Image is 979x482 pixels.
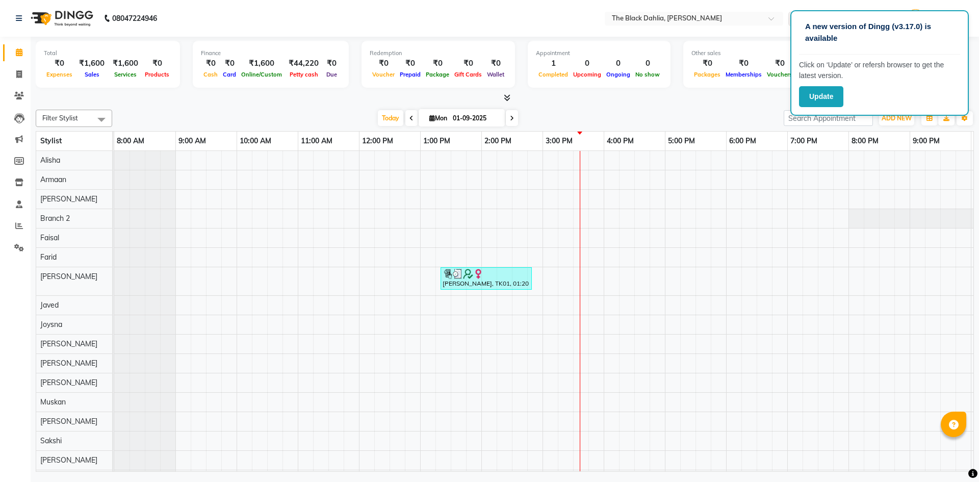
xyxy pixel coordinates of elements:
a: 7:00 PM [788,134,820,148]
span: [PERSON_NAME] [40,359,97,368]
span: Farid [40,252,57,262]
span: Completed [536,71,571,78]
div: ₹1,600 [239,58,285,69]
span: Branch 2 [40,214,70,223]
input: 2025-09-01 [450,111,501,126]
div: ₹0 [201,58,220,69]
div: Appointment [536,49,662,58]
span: Packages [691,71,723,78]
img: Branch 2 [907,9,924,27]
span: [PERSON_NAME] [40,194,97,204]
button: Update [799,86,843,107]
a: 6:00 PM [727,134,759,148]
span: [PERSON_NAME] [40,339,97,348]
span: Expenses [44,71,75,78]
span: ADD NEW [882,114,912,122]
span: No show [633,71,662,78]
span: Online/Custom [239,71,285,78]
span: Muskan [40,397,66,407]
p: Click on ‘Update’ or refersh browser to get the latest version. [799,60,960,81]
a: 9:00 AM [176,134,209,148]
span: Armaan [40,175,66,184]
span: Wallet [484,71,507,78]
span: Filter Stylist [42,114,78,122]
div: 0 [571,58,604,69]
b: 08047224946 [112,4,157,33]
span: Faisal [40,233,59,242]
div: ₹0 [44,58,75,69]
span: Card [220,71,239,78]
span: Vouchers [764,71,795,78]
div: ₹0 [423,58,452,69]
div: 0 [633,58,662,69]
a: 11:00 AM [298,134,335,148]
span: [PERSON_NAME] [40,455,97,465]
div: Total [44,49,172,58]
span: [PERSON_NAME] [40,417,97,426]
div: ₹0 [397,58,423,69]
div: ₹0 [452,58,484,69]
a: 12:00 PM [359,134,396,148]
span: Services [112,71,139,78]
div: ₹0 [323,58,341,69]
div: ₹1,600 [109,58,142,69]
span: Prepaid [397,71,423,78]
span: Voucher [370,71,397,78]
span: Alisha [40,156,60,165]
span: [PERSON_NAME] [40,272,97,281]
a: 9:00 PM [910,134,942,148]
div: Other sales [691,49,857,58]
div: 1 [536,58,571,69]
div: Redemption [370,49,507,58]
span: Today [378,110,403,126]
div: ₹0 [142,58,172,69]
a: 8:00 AM [114,134,147,148]
button: ADD NEW [879,111,914,125]
p: A new version of Dingg (v3.17.0) is available [805,21,954,44]
a: 4:00 PM [604,134,636,148]
span: Products [142,71,172,78]
span: Ongoing [604,71,633,78]
span: Cash [201,71,220,78]
div: 0 [604,58,633,69]
div: ₹44,220 [285,58,323,69]
span: Javed [40,300,59,310]
input: Search Appointment [784,110,873,126]
div: ₹0 [764,58,795,69]
div: ₹0 [484,58,507,69]
span: Joysna [40,320,62,329]
div: ₹0 [691,58,723,69]
span: Memberships [723,71,764,78]
a: 1:00 PM [421,134,453,148]
span: Stylist [40,136,62,145]
a: 2:00 PM [482,134,514,148]
span: Mon [427,114,450,122]
span: Petty cash [287,71,321,78]
div: ₹0 [220,58,239,69]
span: Sales [82,71,102,78]
div: ₹0 [370,58,397,69]
img: logo [26,4,96,33]
div: ₹1,600 [75,58,109,69]
span: Upcoming [571,71,604,78]
span: Gift Cards [452,71,484,78]
a: 8:00 PM [849,134,881,148]
span: Package [423,71,452,78]
span: Sakshi [40,436,62,445]
a: 3:00 PM [543,134,575,148]
a: 10:00 AM [237,134,274,148]
span: [PERSON_NAME] [40,378,97,387]
a: 5:00 PM [665,134,698,148]
div: ₹0 [723,58,764,69]
span: Due [324,71,340,78]
div: [PERSON_NAME], TK01, 01:20 PM-02:50 PM, Waxing ( Flavour )-FULL LEGS,Waxing ( Flavour )-FULL ARMS... [442,269,531,288]
div: Finance [201,49,341,58]
iframe: chat widget [936,441,969,472]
